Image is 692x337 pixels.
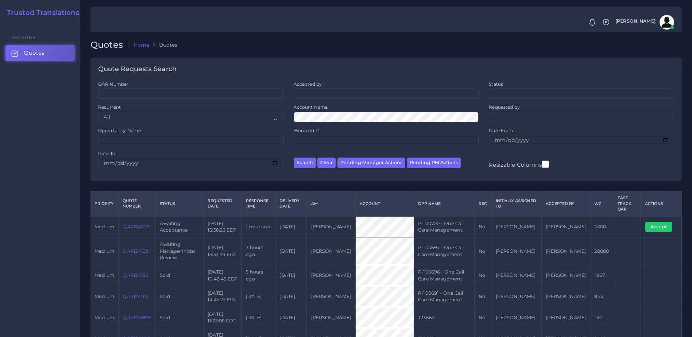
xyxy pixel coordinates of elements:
a: QAR124185 [123,248,148,254]
td: Sold [156,307,204,328]
img: avatar [660,15,674,30]
label: Requested by [489,104,520,110]
a: [PERSON_NAME]avatar [612,15,677,30]
td: [PERSON_NAME] [491,307,542,328]
td: Sold [156,286,204,307]
span: medium [94,248,114,254]
td: [DATE] 15:36:20 EDT [203,216,241,237]
td: [PERSON_NAME] [491,286,542,307]
th: AM [307,191,355,216]
td: No [475,237,491,265]
a: QAR124159 [123,272,148,278]
td: [PERSON_NAME] [491,237,542,265]
th: REC [475,191,491,216]
a: Trusted Translations [2,9,80,17]
span: Sections [11,35,35,40]
label: Recurrent [98,104,121,110]
a: Accept [645,224,677,229]
td: [PERSON_NAME] [542,216,590,237]
td: [DATE] [275,237,307,265]
td: [PERSON_NAME] [542,286,590,307]
a: QAR124110 [123,294,147,299]
label: Opportunity Name [98,127,141,133]
label: Wordcount [294,127,319,133]
span: Quotes [24,49,45,57]
td: 5 hours ago [242,265,275,286]
span: medium [94,294,114,299]
td: Awaiting Acceptance [156,216,204,237]
th: Priority [90,191,119,216]
h2: Quotes [90,40,128,50]
td: 1 hour ago [242,216,275,237]
span: medium [94,315,114,320]
td: No [475,286,491,307]
td: [DATE] [275,307,307,328]
a: Home [134,41,150,49]
th: Accepted by [542,191,590,216]
td: Awaiting Manager Initial Review [156,237,204,265]
td: No [475,216,491,237]
td: [PERSON_NAME] [307,237,355,265]
td: No [475,265,491,286]
label: Resizable Columns [489,160,549,169]
span: [PERSON_NAME] [615,19,656,24]
label: Account Name [294,104,328,110]
th: Fast Track QAR [613,191,641,216]
h4: Quote Requests Search [98,65,177,73]
td: [PERSON_NAME] [307,286,355,307]
th: Opp Name [414,191,475,216]
label: Status [489,81,503,87]
td: [PERSON_NAME] [542,307,590,328]
td: [DATE] [242,286,275,307]
th: Delivery Date [275,191,307,216]
input: Resizable Columns [542,160,549,169]
td: [DATE] [242,307,275,328]
td: [DATE] [275,265,307,286]
td: [DATE] [275,286,307,307]
td: [PERSON_NAME] [307,216,355,237]
button: Accept [645,222,672,232]
td: [DATE] 13:33:49 EDT [203,237,241,265]
td: No [475,307,491,328]
th: Response Time [242,191,275,216]
label: Date From [489,127,513,133]
td: T23664 [414,307,475,328]
td: [DATE] 10:48:48 EDT [203,265,241,286]
td: 20000 [590,237,613,265]
button: Pending PM Actions [407,158,461,168]
td: P-100691 - One Call Care Management [414,286,475,307]
span: medium [94,224,114,229]
td: 843 [590,286,613,307]
td: [PERSON_NAME] [542,237,590,265]
th: WC [590,191,613,216]
td: [DATE] [275,216,307,237]
button: Search [294,158,316,168]
th: Requested Date [203,191,241,216]
td: [PERSON_NAME] [307,265,355,286]
button: Pending Manager Actions [337,158,405,168]
th: Status [156,191,204,216]
a: Quotes [5,45,75,61]
th: Initially Assigned to [491,191,542,216]
td: 3 hours ago [242,237,275,265]
li: Quotes [149,41,177,49]
td: 1967 [590,265,613,286]
td: [DATE] 14:45:23 EDT [203,286,241,307]
td: P-100697 - One Call Care Management [414,237,475,265]
a: QAR124089 [123,315,150,320]
label: Accepted by [294,81,322,87]
td: Sold [156,265,204,286]
button: Clear [317,158,336,168]
label: Date To [98,150,115,156]
label: QAR Number [98,81,128,87]
td: [PERSON_NAME] [491,265,542,286]
th: Quote Number [119,191,156,216]
a: QAR124206 [123,224,149,229]
td: [PERSON_NAME] [491,216,542,237]
th: Account [355,191,414,216]
td: [PERSON_NAME] [542,265,590,286]
td: 142 [590,307,613,328]
td: [DATE] 11:23:08 EDT [203,307,241,328]
span: medium [94,272,114,278]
